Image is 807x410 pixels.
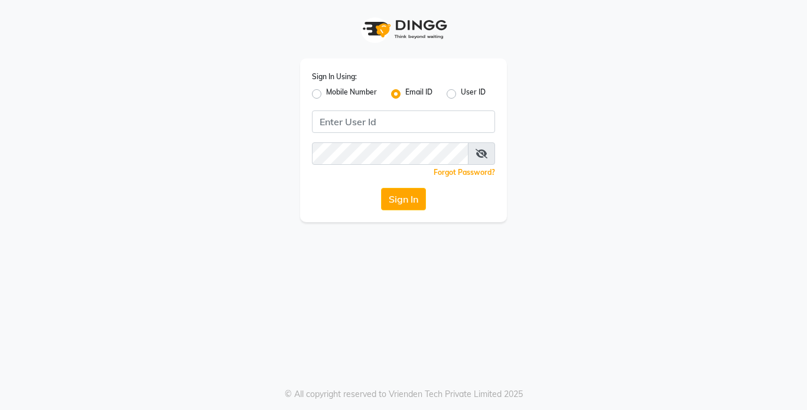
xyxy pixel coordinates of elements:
[356,12,451,47] img: logo1.svg
[312,110,495,133] input: Username
[405,87,432,101] label: Email ID
[461,87,486,101] label: User ID
[312,71,357,82] label: Sign In Using:
[326,87,377,101] label: Mobile Number
[381,188,426,210] button: Sign In
[312,142,468,165] input: Username
[434,168,495,177] a: Forgot Password?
